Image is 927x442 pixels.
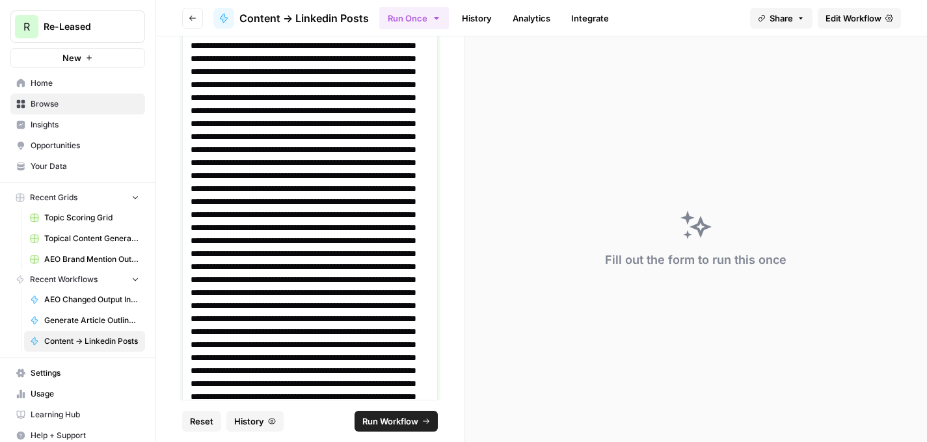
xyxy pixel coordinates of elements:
span: AEO Changed Output Instructions [44,294,139,305]
span: Recent Workflows [30,274,98,285]
button: Workspace: Re-Leased [10,10,145,43]
a: Learning Hub [10,404,145,425]
button: Run Workflow [355,411,438,432]
span: Reset [190,415,213,428]
button: Recent Grids [10,188,145,207]
span: Home [31,77,139,89]
span: Run Workflow [362,415,418,428]
span: Content -> Linkedin Posts [44,335,139,347]
a: AEO Brand Mention Outreach [24,249,145,270]
span: Edit Workflow [826,12,881,25]
a: Settings [10,363,145,383]
span: Help + Support [31,430,139,441]
a: Topic Scoring Grid [24,207,145,228]
a: Insights [10,114,145,135]
span: Re-Leased [44,20,122,33]
button: Reset [182,411,221,432]
a: AEO Changed Output Instructions [24,289,145,310]
span: Share [770,12,793,25]
span: Topic Scoring Grid [44,212,139,224]
a: Content -> Linkedin Posts [24,331,145,352]
button: Run Once [379,7,449,29]
span: Learning Hub [31,409,139,421]
button: Share [750,8,813,29]
button: New [10,48,145,68]
span: History [234,415,264,428]
a: Analytics [505,8,558,29]
button: History [226,411,284,432]
span: Insights [31,119,139,131]
a: History [454,8,500,29]
a: Browse [10,94,145,114]
a: Integrate [563,8,617,29]
a: Home [10,73,145,94]
span: Generate Article Outline + Deep Research [44,315,139,326]
span: Topical Content Generation Grid [44,233,139,244]
span: Your Data [31,161,139,172]
span: AEO Brand Mention Outreach [44,253,139,265]
a: Edit Workflow [818,8,901,29]
a: Topical Content Generation Grid [24,228,145,249]
span: Recent Grids [30,192,77,203]
a: Generate Article Outline + Deep Research [24,310,145,331]
span: Browse [31,98,139,110]
span: Settings [31,367,139,379]
a: Content -> Linkedin Posts [213,8,369,29]
div: Fill out the form to run this once [605,251,786,269]
button: Recent Workflows [10,270,145,289]
a: Your Data [10,156,145,177]
span: R [23,19,30,34]
span: Usage [31,388,139,400]
a: Opportunities [10,135,145,156]
a: Usage [10,383,145,404]
span: Content -> Linkedin Posts [239,10,369,26]
span: New [62,51,81,64]
span: Opportunities [31,140,139,151]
